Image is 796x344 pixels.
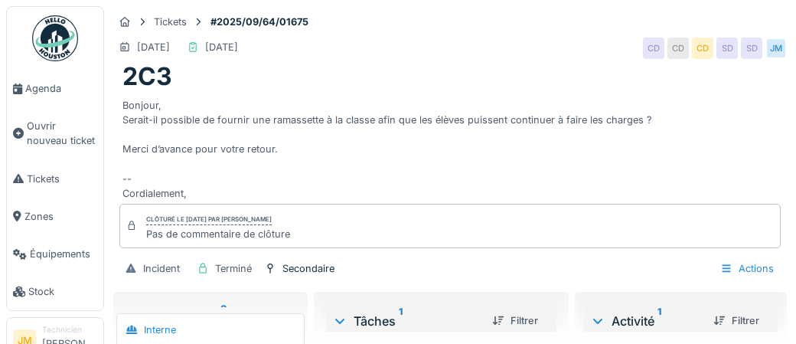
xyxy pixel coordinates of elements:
[716,38,738,59] div: SD
[7,235,103,273] a: Équipements
[486,310,544,331] div: Filtrer
[707,310,765,331] div: Filtrer
[30,247,97,261] span: Équipements
[741,38,762,59] div: SD
[146,215,272,225] div: Clôturé le [DATE] par [PERSON_NAME]
[25,81,97,96] span: Agenda
[765,38,787,59] div: JM
[122,92,778,201] div: Bonjour, Serait-il possible de fournir une ramassette à la classe afin que les élèves puissent co...
[7,273,103,310] a: Stock
[154,15,187,29] div: Tickets
[215,261,252,276] div: Terminé
[7,70,103,107] a: Agenda
[24,209,97,224] span: Zones
[27,172,97,186] span: Tickets
[146,227,290,241] div: Pas de commentaire de clôture
[28,284,97,299] span: Stock
[122,62,172,91] h1: 2C3
[667,38,689,59] div: CD
[7,198,103,235] a: Zones
[7,107,103,159] a: Ouvrir nouveau ticket
[713,257,781,280] div: Actions
[692,38,713,59] div: CD
[144,323,176,337] div: Interne
[643,38,664,59] div: CD
[7,160,103,198] a: Tickets
[204,15,315,29] strong: #2025/09/64/01675
[332,312,480,330] div: Tâches
[657,312,661,330] sup: 1
[590,312,701,330] div: Activité
[42,324,97,336] div: Technicien
[205,40,238,54] div: [DATE]
[282,261,334,276] div: Secondaire
[143,261,180,276] div: Incident
[27,119,97,148] span: Ouvrir nouveau ticket
[137,40,170,54] div: [DATE]
[399,312,403,330] sup: 1
[32,15,78,61] img: Badge_color-CXgf-gQk.svg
